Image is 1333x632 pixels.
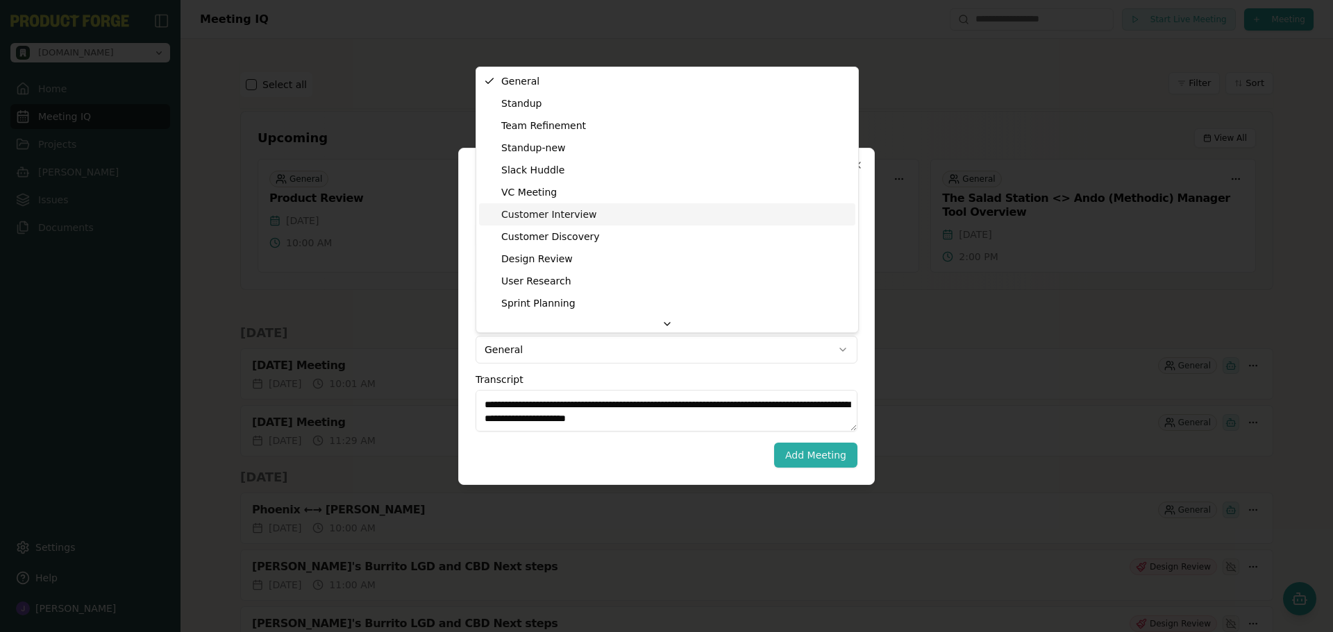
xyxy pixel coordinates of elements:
span: Design Review [501,252,573,266]
span: Slack Huddle [501,163,564,177]
span: Standup [501,96,542,110]
span: Team Refinement [501,119,586,133]
span: User Research [501,274,571,288]
span: Customer Discovery [501,230,600,244]
span: Standup-new [501,141,565,155]
span: Sprint Planning [501,296,576,310]
span: VC Meeting [501,185,557,199]
span: Customer Interview [501,207,597,221]
span: General [501,74,539,88]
